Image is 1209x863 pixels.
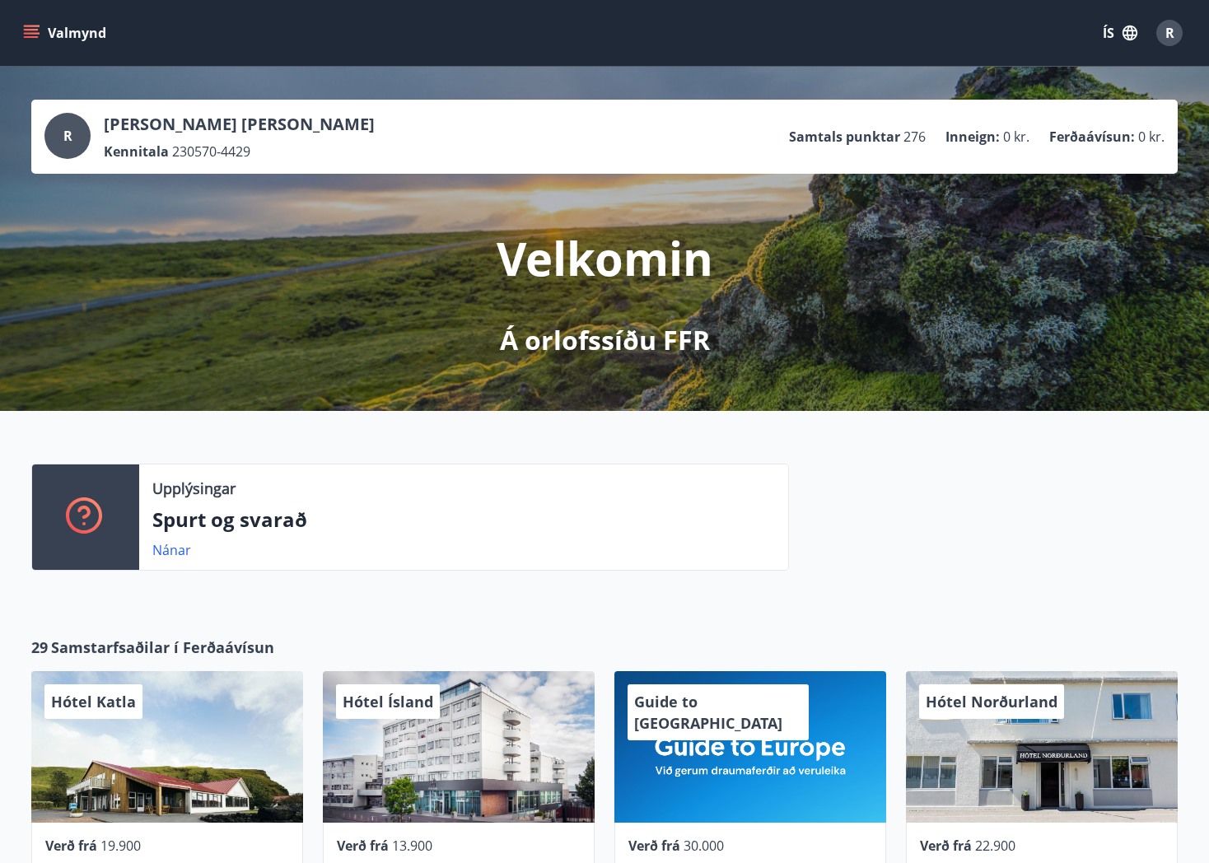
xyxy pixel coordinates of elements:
[926,692,1057,711] span: Hótel Norðurland
[172,142,250,161] span: 230570-4429
[789,128,900,146] p: Samtals punktar
[1049,128,1135,146] p: Ferðaávísun :
[975,837,1015,855] span: 22.900
[104,113,375,136] p: [PERSON_NAME] [PERSON_NAME]
[337,837,389,855] span: Verð frá
[152,541,191,559] a: Nánar
[20,18,113,48] button: menu
[343,692,433,711] span: Hótel Ísland
[392,837,432,855] span: 13.900
[51,692,136,711] span: Hótel Katla
[100,837,141,855] span: 19.900
[104,142,169,161] p: Kennitala
[1094,18,1146,48] button: ÍS
[51,637,274,658] span: Samstarfsaðilar í Ferðaávísun
[628,837,680,855] span: Verð frá
[1150,13,1189,53] button: R
[920,837,972,855] span: Verð frá
[1165,24,1174,42] span: R
[152,478,236,499] p: Upplýsingar
[63,127,72,145] span: R
[45,837,97,855] span: Verð frá
[31,637,48,658] span: 29
[500,322,710,358] p: Á orlofssíðu FFR
[903,128,926,146] span: 276
[497,226,713,289] p: Velkomin
[1138,128,1165,146] span: 0 kr.
[945,128,1000,146] p: Inneign :
[1003,128,1029,146] span: 0 kr.
[684,837,724,855] span: 30.000
[634,692,782,733] span: Guide to [GEOGRAPHIC_DATA]
[152,506,775,534] p: Spurt og svarað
